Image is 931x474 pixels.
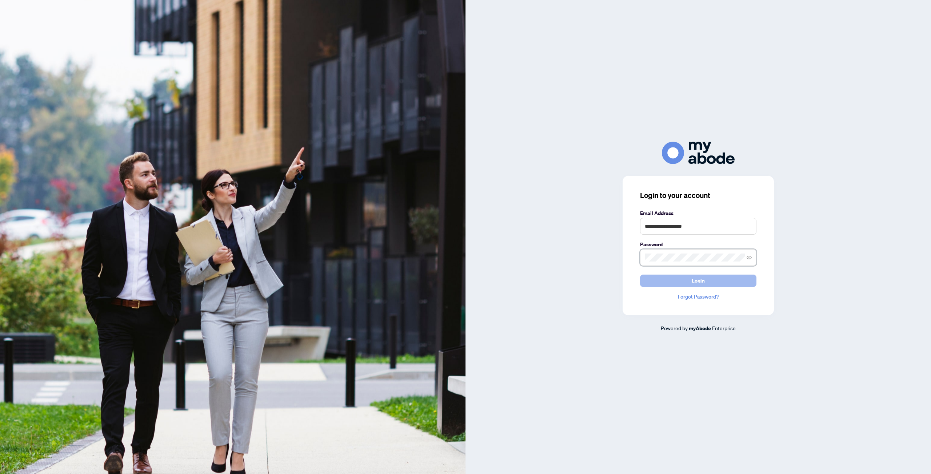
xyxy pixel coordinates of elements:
[640,240,756,248] label: Password
[712,325,736,331] span: Enterprise
[640,209,756,217] label: Email Address
[661,325,688,331] span: Powered by
[640,293,756,301] a: Forgot Password?
[689,324,711,332] a: myAbode
[692,275,705,287] span: Login
[640,275,756,287] button: Login
[640,190,756,200] h3: Login to your account
[662,142,735,164] img: ma-logo
[747,255,752,260] span: eye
